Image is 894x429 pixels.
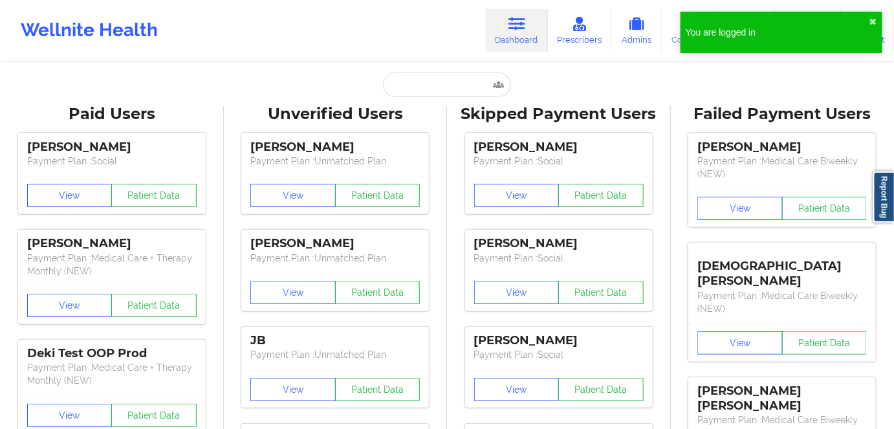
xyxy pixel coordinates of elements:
div: [DEMOGRAPHIC_DATA][PERSON_NAME] [697,249,867,289]
p: Payment Plan : Medical Care + Therapy Monthly (NEW) [27,252,197,278]
div: [PERSON_NAME] [PERSON_NAME] [697,384,867,413]
button: Patient Data [558,184,644,207]
button: Patient Data [558,281,644,304]
a: Coaches [662,9,715,52]
div: [PERSON_NAME] [474,236,644,251]
a: Admins [611,9,662,52]
div: [PERSON_NAME] [474,333,644,348]
div: [PERSON_NAME] [250,236,420,251]
button: Patient Data [111,184,197,207]
button: View [474,184,560,207]
button: View [250,184,336,207]
button: View [250,378,336,401]
div: [PERSON_NAME] [250,140,420,155]
button: View [27,404,113,427]
p: Payment Plan : Medical Care + Therapy Monthly (NEW) [27,361,197,387]
div: Skipped Payment Users [456,104,662,124]
a: Report Bug [873,171,894,223]
p: Payment Plan : Unmatched Plan [250,155,420,168]
div: [PERSON_NAME] [27,236,197,251]
p: Payment Plan : Medical Care Biweekly (NEW) [697,155,867,181]
p: Payment Plan : Social [474,155,644,168]
p: Payment Plan : Unmatched Plan [250,348,420,361]
button: View [474,281,560,304]
a: Dashboard [486,9,548,52]
button: Patient Data [782,331,867,355]
p: Payment Plan : Medical Care Biweekly (NEW) [697,289,867,315]
button: View [250,281,336,304]
button: Patient Data [335,184,420,207]
div: JB [250,333,420,348]
button: View [27,184,113,207]
button: View [474,378,560,401]
div: Unverified Users [233,104,439,124]
div: [PERSON_NAME] [27,140,197,155]
button: Patient Data [111,294,197,317]
div: You are logged in [686,26,869,39]
button: View [27,294,113,317]
button: Patient Data [111,404,197,427]
a: Prescribers [548,9,612,52]
button: Patient Data [335,281,420,304]
div: [PERSON_NAME] [474,140,644,155]
div: Paid Users [9,104,215,124]
p: Payment Plan : Social [27,155,197,168]
p: Payment Plan : Social [474,348,644,361]
p: Payment Plan : Unmatched Plan [250,252,420,265]
p: Payment Plan : Social [474,252,644,265]
button: Patient Data [782,197,867,220]
div: Deki Test OOP Prod [27,346,197,361]
button: Patient Data [335,378,420,401]
button: close [869,17,877,27]
button: View [697,331,783,355]
button: Patient Data [558,378,644,401]
button: View [697,197,783,220]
